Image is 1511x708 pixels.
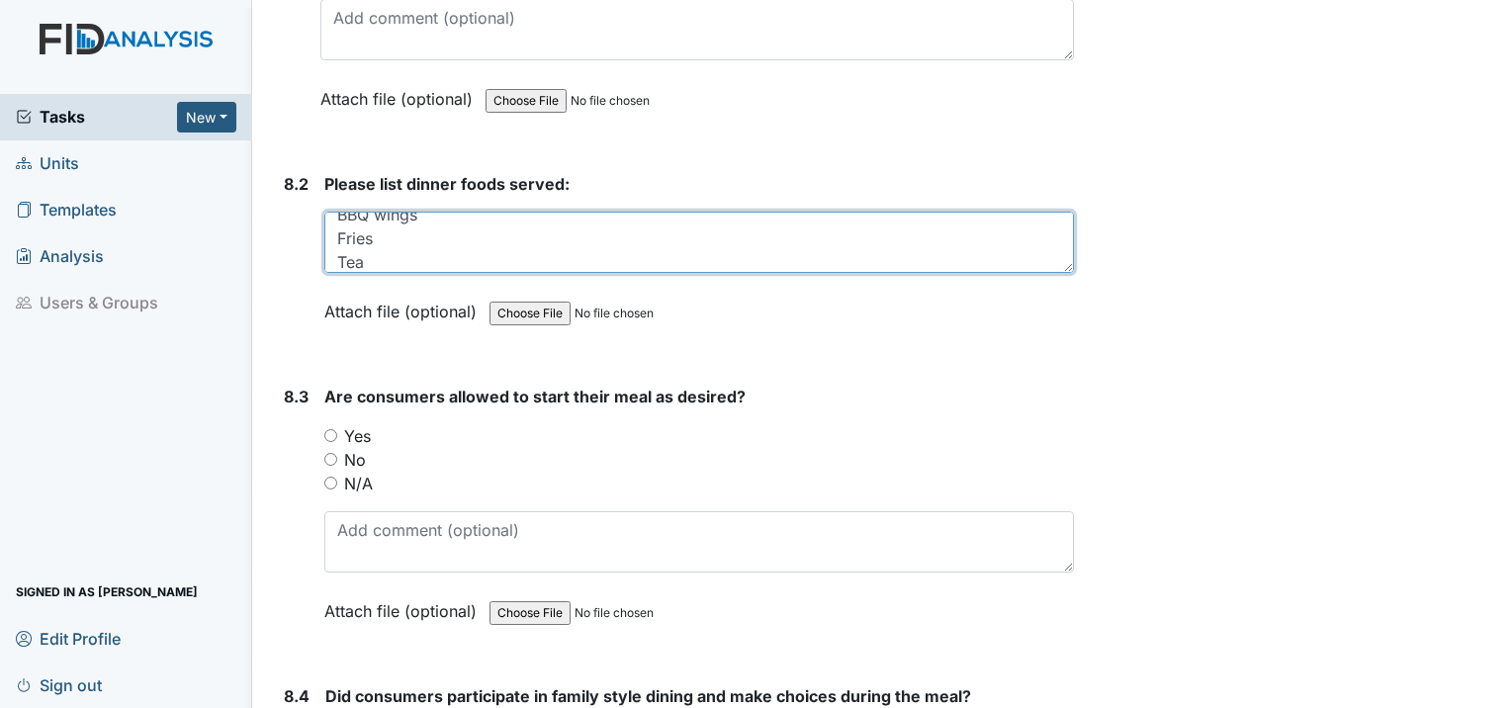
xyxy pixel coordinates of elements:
span: Did consumers participate in family style dining and make choices during the meal? [325,686,971,706]
span: Are consumers allowed to start their meal as desired? [324,387,746,406]
input: Yes [324,429,337,442]
span: Units [16,148,79,179]
label: 8.4 [284,684,310,708]
span: Please list dinner foods served: [324,174,570,194]
span: Edit Profile [16,623,121,654]
label: 8.3 [284,385,309,408]
a: Tasks [16,105,177,129]
label: Yes [344,424,371,448]
label: Attach file (optional) [324,289,485,323]
span: Signed in as [PERSON_NAME] [16,576,198,607]
input: N/A [324,477,337,489]
input: No [324,453,337,466]
label: 8.2 [284,172,309,196]
span: Templates [16,195,117,225]
label: N/A [344,472,373,495]
button: New [177,102,236,133]
label: Attach file (optional) [320,76,481,111]
span: Analysis [16,241,104,272]
label: Attach file (optional) [324,588,485,623]
label: No [344,448,366,472]
span: Sign out [16,669,102,700]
